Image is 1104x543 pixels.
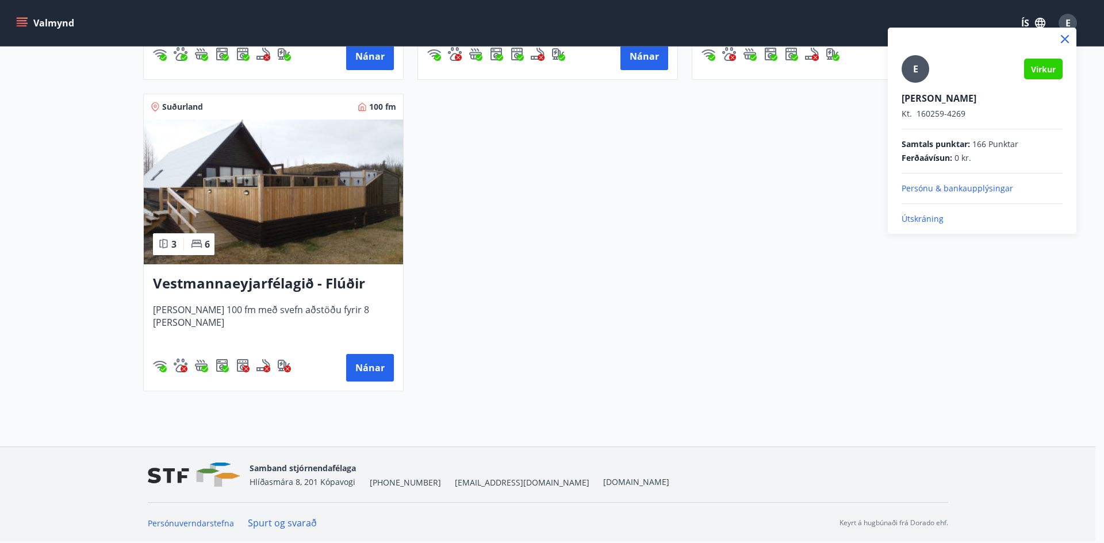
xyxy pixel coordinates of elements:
[902,108,1063,120] p: 160259-4269
[972,138,1018,150] span: 166 Punktar
[902,152,952,164] span: Ferðaávísun :
[913,63,918,75] span: E
[1031,64,1056,75] span: Virkur
[902,138,970,150] span: Samtals punktar :
[902,108,912,119] span: Kt.
[902,92,1063,105] p: [PERSON_NAME]
[902,213,1063,225] p: Útskráning
[954,152,971,164] span: 0 kr.
[902,183,1063,194] p: Persónu & bankaupplýsingar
